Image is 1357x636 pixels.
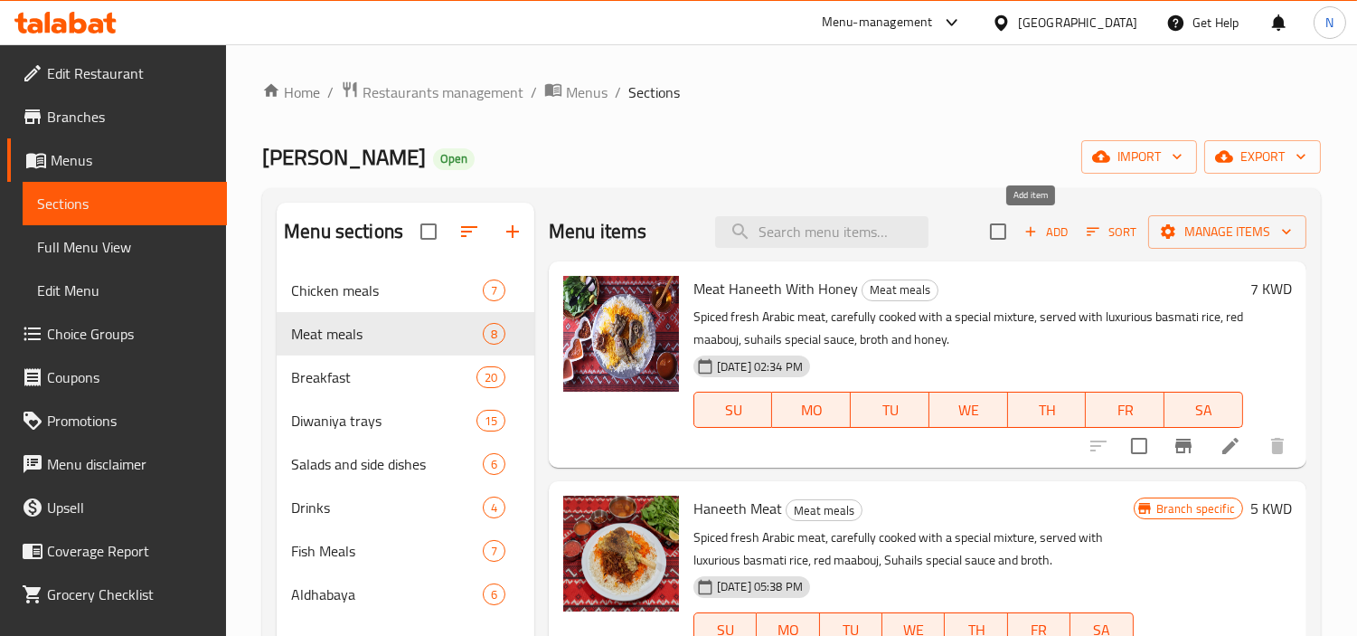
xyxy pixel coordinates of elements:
span: Sections [628,81,680,103]
button: SA [1164,392,1243,428]
nav: Menu sections [277,261,534,623]
span: Open [433,151,475,166]
span: TH [1015,397,1079,423]
button: TU [851,392,929,428]
span: Upsell [47,497,212,518]
a: Full Menu View [23,225,227,269]
span: SU [702,397,766,423]
button: delete [1256,424,1299,468]
h6: 5 KWD [1250,496,1292,521]
span: import [1096,146,1183,168]
a: Choice Groups [7,312,227,356]
div: Meat meals [786,499,862,521]
a: Grocery Checklist [7,573,227,616]
span: WE [937,397,1001,423]
span: Add [1022,222,1070,242]
div: Aldhabaya6 [277,573,534,616]
p: Spiced fresh Arabic meat, carefully cooked with a special mixture, served with luxurious basmati ... [693,527,1134,572]
span: 7 [484,282,504,299]
li: / [327,81,334,103]
span: Manage items [1163,221,1292,243]
span: Full Menu View [37,236,212,258]
span: Breakfast [291,366,476,388]
div: Menu-management [822,12,933,33]
button: SU [693,392,773,428]
span: Coupons [47,366,212,388]
span: TU [858,397,922,423]
span: Salads and side dishes [291,453,483,475]
span: Sections [37,193,212,214]
span: Choice Groups [47,323,212,345]
span: Coverage Report [47,540,212,562]
li: / [615,81,621,103]
div: items [483,584,505,605]
span: Menus [566,81,608,103]
span: Branches [47,106,212,128]
a: Menus [544,81,608,104]
div: Drinks4 [277,486,534,529]
span: [PERSON_NAME] [262,137,426,177]
a: Home [262,81,320,103]
button: Sort [1082,218,1141,246]
span: Sort [1087,222,1136,242]
span: Chicken meals [291,280,483,301]
a: Branches [7,95,227,138]
button: FR [1086,392,1164,428]
button: import [1081,140,1197,174]
span: 8 [484,326,504,343]
span: Restaurants management [363,81,523,103]
span: FR [1093,397,1157,423]
a: Coupons [7,356,227,399]
span: [DATE] 02:34 PM [710,358,810,375]
span: 6 [484,586,504,603]
nav: breadcrumb [262,81,1321,104]
div: Meat meals8 [277,312,534,356]
span: Branch specific [1149,500,1242,517]
img: Haneeth Meat [563,496,679,612]
div: [GEOGRAPHIC_DATA] [1018,13,1137,33]
span: export [1219,146,1306,168]
span: 20 [477,369,504,386]
span: 4 [484,499,504,517]
span: [DATE] 05:38 PM [710,578,810,595]
button: MO [772,392,851,428]
span: Drinks [291,497,483,518]
span: Meat meals [862,280,938,300]
a: Promotions [7,399,227,442]
h2: Menu items [549,218,647,245]
span: Menus [51,149,212,171]
span: Sort items [1075,218,1148,246]
span: 6 [484,456,504,473]
a: Edit Menu [23,269,227,312]
div: Chicken meals7 [277,269,534,312]
div: Breakfast20 [277,356,534,399]
button: Branch-specific-item [1162,424,1205,468]
button: export [1204,140,1321,174]
span: N [1325,13,1333,33]
div: items [476,410,505,432]
a: Menus [7,138,227,182]
span: Menu disclaimer [47,453,212,475]
span: Edit Menu [37,280,212,301]
a: Upsell [7,486,227,529]
button: Add [1017,218,1075,246]
span: Select to update [1120,427,1158,465]
div: items [483,540,505,562]
div: Salads and side dishes6 [277,442,534,486]
div: Meat meals [862,280,938,301]
a: Menu disclaimer [7,442,227,486]
span: Meat Haneeth With Honey [693,275,858,302]
span: SA [1172,397,1236,423]
a: Coverage Report [7,529,227,573]
span: Aldhabaya [291,584,483,605]
span: Diwaniya trays [291,410,476,432]
span: 7 [484,543,504,560]
span: Edit Restaurant [47,62,212,84]
input: search [715,216,928,248]
span: Meat meals [291,323,483,345]
div: Open [433,148,475,170]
